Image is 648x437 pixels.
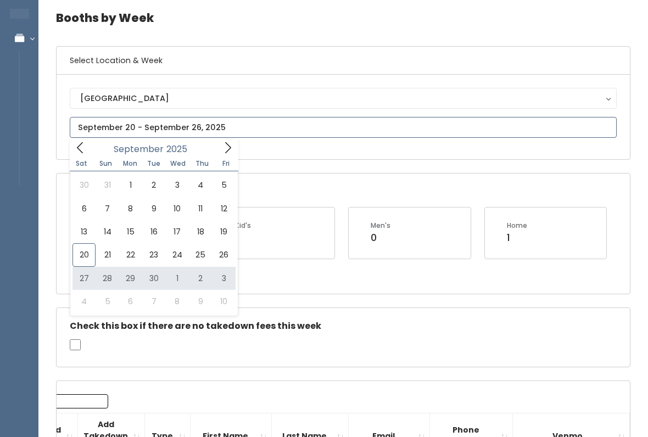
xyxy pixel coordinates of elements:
span: September 19, 2025 [212,220,235,243]
span: September 20, 2025 [72,243,96,266]
h4: Booths by Week [56,3,630,33]
span: September 4, 2025 [189,173,212,197]
span: September 16, 2025 [142,220,165,243]
span: August 31, 2025 [96,173,119,197]
div: [GEOGRAPHIC_DATA] [80,92,606,104]
span: Sun [94,160,118,167]
span: Mon [118,160,142,167]
span: September 6, 2025 [72,197,96,220]
span: September 24, 2025 [166,243,189,266]
span: September 26, 2025 [212,243,235,266]
div: 0 [371,231,390,245]
span: September 10, 2025 [166,197,189,220]
button: [GEOGRAPHIC_DATA] [70,88,617,109]
span: Tue [142,160,166,167]
span: September 17, 2025 [166,220,189,243]
span: Thu [190,160,214,167]
span: September 23, 2025 [142,243,165,266]
span: October 9, 2025 [189,290,212,313]
span: September 12, 2025 [212,197,235,220]
h6: Select Location & Week [57,47,630,75]
span: October 5, 2025 [96,290,119,313]
div: Men's [371,221,390,231]
span: Wed [166,160,190,167]
span: October 6, 2025 [119,290,142,313]
span: September 13, 2025 [72,220,96,243]
div: Kid's [235,221,251,231]
span: September 30, 2025 [142,267,165,290]
span: September 15, 2025 [119,220,142,243]
span: September 28, 2025 [96,267,119,290]
span: October 8, 2025 [166,290,189,313]
span: September 7, 2025 [96,197,119,220]
span: September 5, 2025 [212,173,235,197]
span: September 29, 2025 [119,267,142,290]
span: October 2, 2025 [189,267,212,290]
span: October 3, 2025 [212,267,235,290]
span: September 25, 2025 [189,243,212,266]
span: Fri [214,160,238,167]
span: September 9, 2025 [142,197,165,220]
span: Sat [70,160,94,167]
span: October 1, 2025 [166,267,189,290]
span: August 30, 2025 [72,173,96,197]
span: September 1, 2025 [119,173,142,197]
span: September 21, 2025 [96,243,119,266]
span: September 27, 2025 [72,267,96,290]
span: September 22, 2025 [119,243,142,266]
h5: Check this box if there are no takedown fees this week [70,321,617,331]
span: October 10, 2025 [212,290,235,313]
span: September 8, 2025 [119,197,142,220]
span: October 4, 2025 [72,290,96,313]
input: Year [164,142,197,156]
span: September 11, 2025 [189,197,212,220]
span: September [114,145,164,154]
div: Home [507,221,527,231]
span: September 3, 2025 [166,173,189,197]
span: September 14, 2025 [96,220,119,243]
input: September 20 - September 26, 2025 [70,117,617,138]
div: 1 [235,231,251,245]
span: October 7, 2025 [142,290,165,313]
span: September 18, 2025 [189,220,212,243]
span: September 2, 2025 [142,173,165,197]
div: 1 [507,231,527,245]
